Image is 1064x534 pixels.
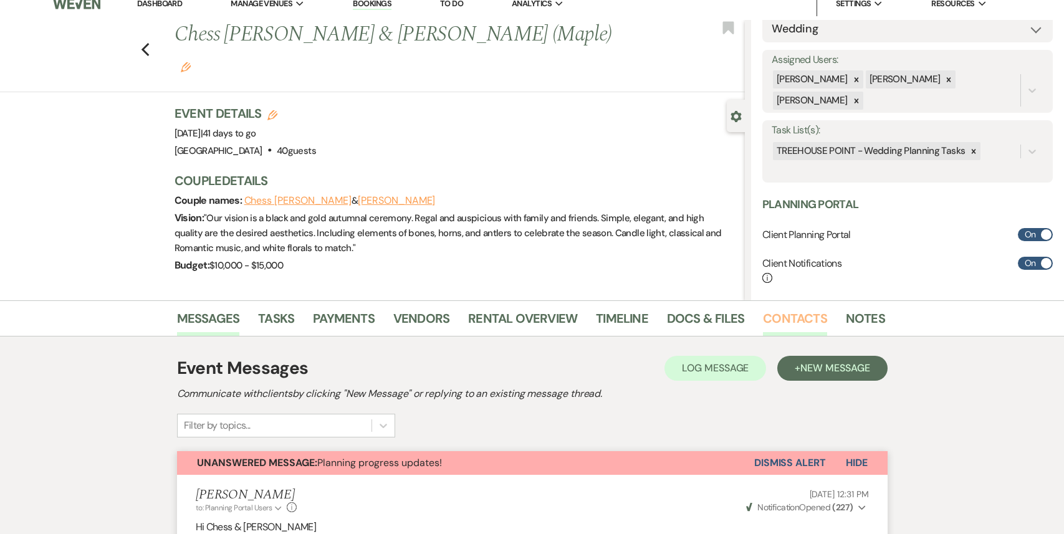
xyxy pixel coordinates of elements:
div: [PERSON_NAME] [773,92,850,110]
a: Contacts [763,308,827,336]
span: " Our vision is a black and gold autumnal ceremony. Regal and auspicious with family and friends.... [175,212,722,254]
label: Assigned Users: [772,51,1043,69]
span: 41 days to go [203,127,256,140]
a: Timeline [596,308,648,336]
label: Task List(s): [772,122,1043,140]
a: Vendors [393,308,449,336]
span: Planning progress updates! [197,456,442,469]
strong: ( 227 ) [832,502,853,513]
button: Chess [PERSON_NAME] [244,196,352,206]
button: Unanswered Message:Planning progress updates! [177,451,754,475]
h3: Event Details [175,105,316,122]
button: Hide [826,451,888,475]
button: to: Planning Portal Users [196,502,284,513]
span: On [1025,227,1036,242]
span: Notification [757,502,799,513]
a: Docs & Files [667,308,744,336]
span: [GEOGRAPHIC_DATA] [175,145,262,157]
span: & [244,194,436,207]
span: to: Planning Portal Users [196,503,272,513]
span: New Message [800,361,870,374]
span: 40 guests [277,145,316,157]
span: Log Message [682,361,749,374]
div: [PERSON_NAME] [866,70,942,88]
a: Payments [313,308,375,336]
span: | [201,127,256,140]
div: Filter by topics... [184,418,251,433]
a: Notes [846,308,885,336]
h6: Client Planning Portal [762,228,851,242]
h3: Planning Portal Users [762,300,893,315]
span: $10,000 - $15,000 [209,259,283,272]
strong: Unanswered Message: [197,456,317,469]
button: NotificationOpened (227) [744,501,869,514]
span: [DATE] [175,127,256,140]
button: [PERSON_NAME] [358,196,435,206]
span: Opened [746,502,853,513]
span: Vision: [175,211,204,224]
button: Edit [181,61,191,72]
h3: Planning Portal [762,197,858,212]
span: On [1025,255,1036,271]
div: TREEHOUSE POINT - Wedding Planning Tasks [773,142,967,160]
button: Dismiss Alert [754,451,826,475]
span: Couple names: [175,194,244,207]
button: Log Message [664,356,766,381]
div: [PERSON_NAME] [773,70,850,88]
h3: Couple Details [175,172,732,189]
h6: Client Notifications [762,257,841,285]
h5: [PERSON_NAME] [196,487,297,503]
a: Messages [177,308,240,336]
h2: Communicate with clients by clicking "New Message" or replying to an existing message thread. [177,386,888,401]
button: Close lead details [731,110,742,122]
button: +New Message [777,356,887,381]
span: Budget: [175,259,210,272]
h1: Event Messages [177,355,309,381]
span: [DATE] 12:31 PM [810,489,869,500]
a: Tasks [258,308,294,336]
span: Hide [846,456,868,469]
a: Rental Overview [468,308,577,336]
h1: Chess [PERSON_NAME] & [PERSON_NAME] (Maple) [175,20,626,79]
